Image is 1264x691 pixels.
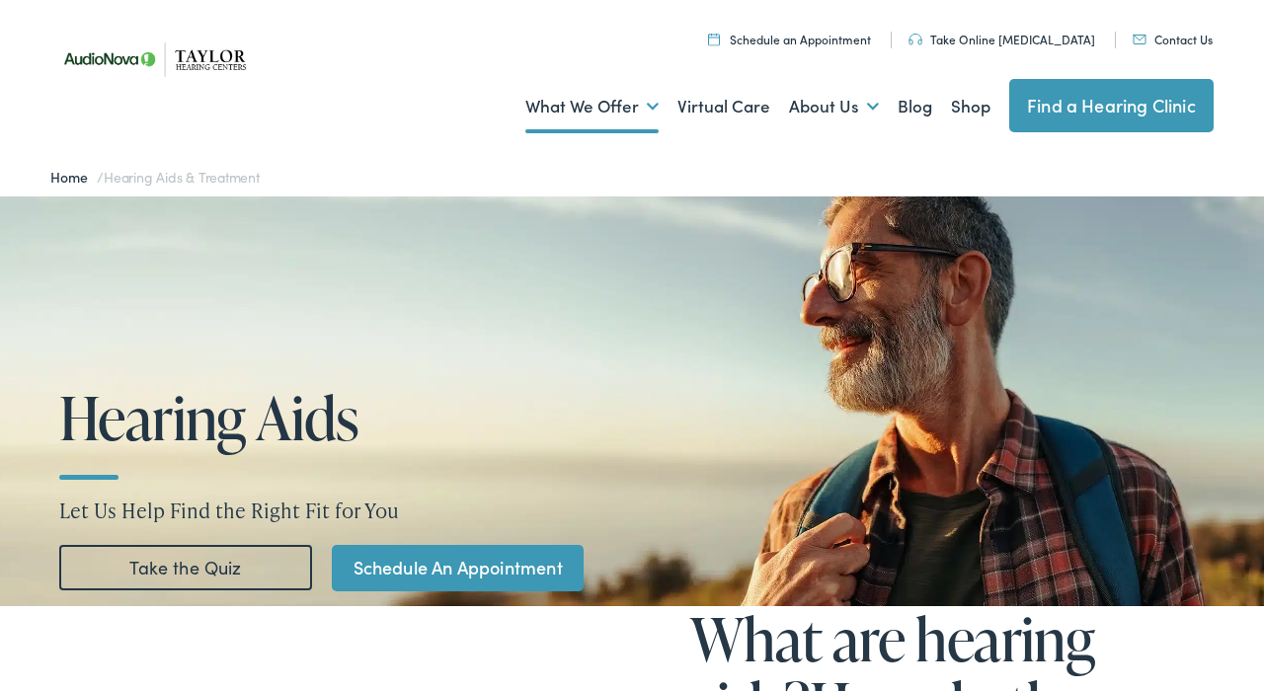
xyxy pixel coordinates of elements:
span: Hearing Aids & Treatment [104,167,260,187]
a: Take Online [MEDICAL_DATA] [908,31,1095,47]
a: Shop [951,70,990,143]
a: What We Offer [525,70,659,143]
img: utility icon [708,33,720,45]
a: Virtual Care [677,70,770,143]
a: Blog [898,70,932,143]
a: Take the Quiz [59,545,312,590]
a: Schedule An Appointment [332,545,584,591]
h1: Hearing Aids [59,385,660,450]
p: Let Us Help Find the Right Fit for You [59,496,1205,525]
a: Home [50,167,97,187]
span: / [50,167,260,187]
a: Schedule an Appointment [708,31,871,47]
img: utility icon [908,34,922,45]
a: Contact Us [1133,31,1213,47]
a: Find a Hearing Clinic [1009,79,1214,132]
img: utility icon [1133,35,1146,44]
a: About Us [789,70,879,143]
